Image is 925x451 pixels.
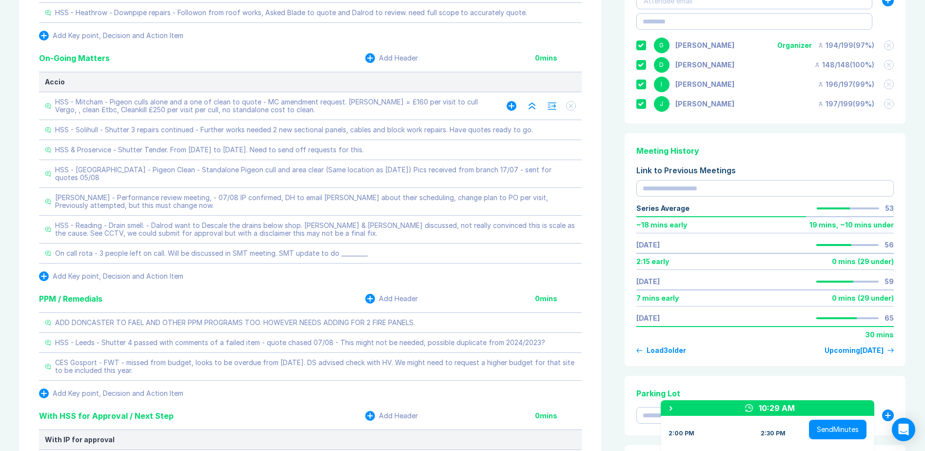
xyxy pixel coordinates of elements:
div: HSS - Reading - Drain smell. - Dalrod want to Descale the drains below shop. [PERSON_NAME] & [PER... [55,222,576,237]
div: G [654,38,669,53]
div: HSS & Proservice - Shutter Tender. From [DATE] to [DATE]. Need to send off requests for this. [55,146,364,154]
div: ~ 18 mins early [636,221,687,229]
div: On call rota - 3 people left on call. Will be discussed in SMT meeting. SMT update to do _________ [55,249,368,257]
div: 0 mins [535,412,582,420]
div: Load 3 older [647,347,686,354]
div: I [654,77,669,92]
div: CES Gosport - FWT - missed from budget, looks to be overdue from [DATE]. DS advised check with HV... [55,359,576,374]
div: Open Intercom Messenger [892,418,915,441]
div: Organizer [777,41,812,49]
div: 197 / 199 ( 99 %) [818,100,874,108]
div: Add Key point, Decision and Action Item [53,32,183,40]
div: 0 mins [832,258,856,266]
div: 0 mins [832,294,856,302]
div: ( 29 under ) [858,258,894,266]
div: ( 29 under ) [858,294,894,302]
div: 19 mins , ~ 10 mins under [809,221,894,229]
div: PPM / Remedials [39,293,102,305]
div: Link to Previous Meetings [636,164,894,176]
button: Add Header [365,53,418,63]
div: Series Average [636,205,689,212]
a: Upcoming[DATE] [825,347,894,354]
div: Add Header [379,295,418,303]
button: Add Header [365,411,418,421]
div: Accio [45,78,576,86]
div: 2:15 early [636,258,669,266]
div: Upcoming [DATE] [825,347,884,354]
div: D [654,57,669,73]
button: Add Key point, Decision and Action Item [39,271,183,281]
div: Add Key point, Decision and Action Item [53,272,183,280]
div: 2:30 PM [761,430,786,437]
button: Add Key point, Decision and Action Item [39,389,183,398]
div: [PERSON_NAME] - Performance review meeting, - 07/08 IP confirmed, DH to email [PERSON_NAME] about... [55,194,576,209]
div: 56 [885,241,894,249]
button: Load3older [636,347,686,354]
div: Gemma White [675,41,734,49]
div: HSS - Mitcham - Pigeon culls alone and a one of clean to quote - MC amendment request. [PERSON_NA... [55,98,487,114]
div: J [654,96,669,112]
div: 59 [885,278,894,286]
button: SendMinutes [809,420,866,439]
div: Add Header [379,54,418,62]
div: With HSS for Approval / Next Step [39,410,174,422]
a: [DATE] [636,314,660,322]
div: ADD DONCASTER TO FAEL AND OTHER PPM PROGRAMS TOO. HOWEVER NEEDS ADDING FOR 2 FIRE PANELS. [55,319,415,327]
div: HSS - Solihull - Shutter 3 repairs continued - Further works needed 2 new sectional panels, cable... [55,126,533,134]
div: 10:29 AM [759,402,795,414]
div: 65 [885,314,894,322]
div: On-Going Matters [39,52,110,64]
div: With IP for approval [45,436,576,444]
div: 53 [885,205,894,212]
div: Add Header [379,412,418,420]
div: 148 / 148 ( 100 %) [814,61,874,69]
button: Add Header [365,294,418,304]
div: Iain Parnell [675,81,734,88]
a: [DATE] [636,278,660,286]
div: 196 / 197 ( 99 %) [818,81,874,88]
div: David Hayter [675,61,734,69]
div: 30 mins [866,331,894,339]
div: 0 mins [535,295,582,303]
div: Jonny Welbourn [675,100,734,108]
div: Meeting History [636,145,894,157]
div: Parking Lot [636,388,894,399]
button: Add Key point, Decision and Action Item [39,31,183,41]
div: 2:00 PM [669,430,694,437]
div: 0 mins [535,54,582,62]
div: HSS - Heathrow - Downpipe repairs - Followon from roof works, Asked Blade to quote and Dalrod to ... [55,9,527,17]
div: HSS - Leeds - Shutter 4 passed with comments of a failed item - quote chased 07/08 - This might n... [55,339,545,347]
div: HSS - [GEOGRAPHIC_DATA] - Pigeon Clean - Standalone Pigeon cull and area clear (Same location as ... [55,166,576,182]
a: [DATE] [636,241,660,249]
div: Add Key point, Decision and Action Item [53,389,183,397]
div: 194 / 199 ( 97 %) [818,41,874,49]
div: 7 mins early [636,294,679,302]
